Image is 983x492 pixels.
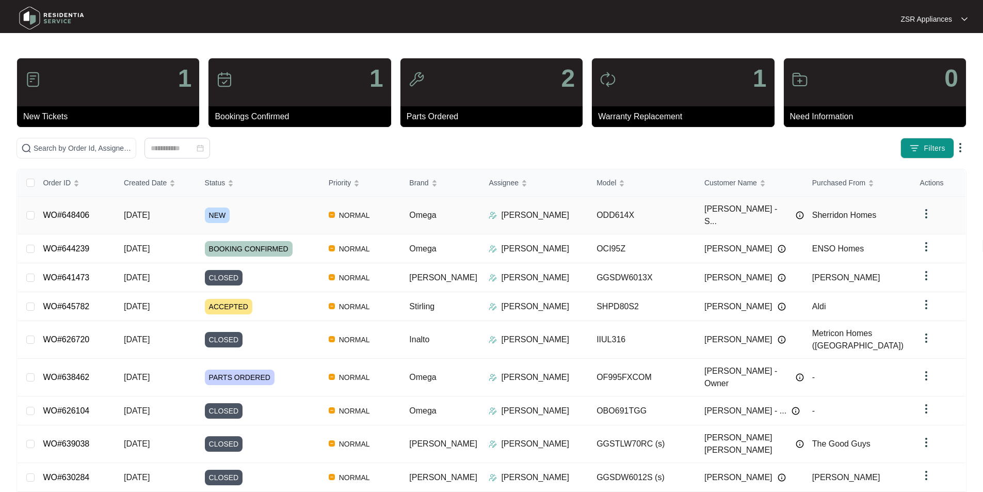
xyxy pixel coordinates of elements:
p: [PERSON_NAME] [501,209,569,221]
p: 1 [369,66,383,91]
img: dropdown arrow [920,370,932,382]
img: Info icon [778,303,786,311]
th: Brand [401,169,480,197]
span: [DATE] [124,211,150,219]
span: ENSO Homes [812,244,864,253]
img: Vercel Logo [329,212,335,218]
span: NORMAL [335,405,374,417]
img: Assigner Icon [489,373,497,382]
th: Assignee [480,169,588,197]
span: NEW [205,208,230,223]
span: NORMAL [335,371,374,384]
p: Bookings Confirmed [215,110,391,123]
span: BOOKING CONFIRMED [205,241,293,257]
span: [PERSON_NAME] [409,273,477,282]
img: icon [792,71,808,88]
img: dropdown arrow [920,298,932,311]
img: Info icon [778,245,786,253]
span: PARTS ORDERED [205,370,275,385]
span: [PERSON_NAME] [704,471,772,484]
img: Assigner Icon [489,274,497,282]
img: dropdown arrow [920,403,932,415]
img: dropdown arrow [920,269,932,282]
span: Metricon Homes ([GEOGRAPHIC_DATA]) [812,329,904,350]
img: Info icon [796,211,804,219]
span: Aldi [812,302,826,311]
p: [PERSON_NAME] [501,438,569,450]
img: filter icon [909,143,920,153]
img: Vercel Logo [329,374,335,380]
span: Omega [409,211,436,219]
th: Purchased From [804,169,912,197]
th: Model [588,169,696,197]
td: IIUL316 [588,321,696,359]
img: dropdown arrow [920,208,932,220]
img: Info icon [792,407,800,415]
p: [PERSON_NAME] [501,371,569,384]
button: filter iconFilters [900,138,954,158]
span: [DATE] [124,439,150,448]
span: Brand [409,177,428,188]
span: Assignee [489,177,519,188]
p: New Tickets [23,110,199,123]
img: Assigner Icon [489,245,497,253]
img: Assigner Icon [489,440,497,448]
th: Created Date [116,169,197,197]
td: SHPD80S2 [588,292,696,321]
img: dropdown arrow [920,436,932,449]
span: [PERSON_NAME] [704,272,772,284]
p: [PERSON_NAME] [501,272,569,284]
span: Priority [329,177,351,188]
span: [DATE] [124,273,150,282]
th: Actions [912,169,965,197]
span: CLOSED [205,403,243,419]
img: Info icon [778,473,786,482]
p: [PERSON_NAME] [501,405,569,417]
img: icon [216,71,233,88]
span: ACCEPTED [205,299,252,314]
span: NORMAL [335,438,374,450]
img: icon [25,71,41,88]
span: NORMAL [335,209,374,221]
span: Omega [409,373,436,382]
img: Vercel Logo [329,303,335,309]
p: [PERSON_NAME] [501,243,569,255]
img: Vercel Logo [329,274,335,280]
span: Stirling [409,302,434,311]
img: Vercel Logo [329,336,335,342]
span: Omega [409,244,436,253]
span: Inalto [409,335,429,344]
img: Assigner Icon [489,303,497,311]
span: Purchased From [812,177,865,188]
img: Info icon [778,336,786,344]
p: 1 [178,66,192,91]
span: NORMAL [335,243,374,255]
span: [PERSON_NAME] [812,473,880,482]
img: icon [600,71,616,88]
span: [PERSON_NAME] - S... [704,203,791,228]
td: OBO691TGG [588,396,696,425]
img: dropdown arrow [954,141,966,154]
img: dropdown arrow [920,241,932,253]
span: Filters [924,143,945,154]
img: Info icon [778,274,786,282]
span: [PERSON_NAME] [704,300,772,313]
span: NORMAL [335,272,374,284]
span: Sherridon Homes [812,211,877,219]
span: [PERSON_NAME] [409,439,477,448]
span: CLOSED [205,332,243,347]
td: GGSDW6013X [588,263,696,292]
td: OF995FXCOM [588,359,696,396]
p: [PERSON_NAME] [501,471,569,484]
span: - [812,373,815,382]
span: The Good Guys [812,439,871,448]
a: WO#645782 [43,302,89,311]
th: Customer Name [696,169,804,197]
p: [PERSON_NAME] [501,300,569,313]
span: NORMAL [335,471,374,484]
th: Order ID [35,169,116,197]
span: [DATE] [124,335,150,344]
span: - [812,406,815,415]
span: [DATE] [124,373,150,382]
a: WO#644239 [43,244,89,253]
